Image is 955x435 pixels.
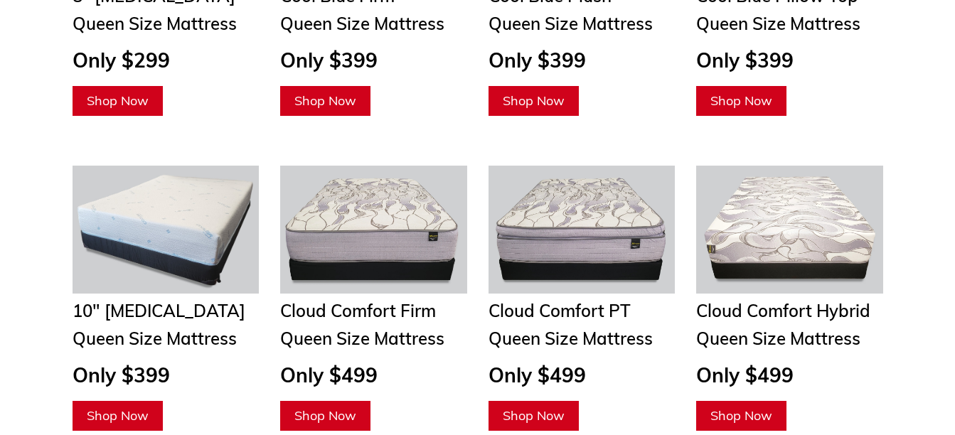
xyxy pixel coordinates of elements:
img: cloud comfort hybrid mattress [696,166,883,294]
span: Only $499 [696,362,794,387]
a: Shop Now [489,401,579,431]
span: Only $399 [489,48,586,72]
span: 10" [MEDICAL_DATA] [73,300,245,321]
span: Shop Now [294,407,356,424]
span: Queen Size Mattress [73,328,237,349]
a: Shop Now [696,86,786,116]
span: Shop Now [87,92,149,109]
span: Queen Size Mattress [696,13,860,34]
span: Queen Size Mattress [73,13,237,34]
span: Shop Now [503,92,565,109]
span: Queen Size Mattress [489,328,653,349]
span: Only $299 [73,48,170,72]
a: Shop Now [73,401,163,431]
span: Cloud Comfort Hybrid [696,300,870,321]
img: cloud-comfort-pillow-top-mattress [489,166,676,294]
span: Only $499 [280,362,378,387]
a: Shop Now [696,401,786,431]
a: Shop Now [73,86,163,116]
span: Only $399 [280,48,378,72]
span: Cloud Comfort Firm [280,300,436,321]
a: Shop Now [280,86,370,116]
span: Shop Now [87,407,149,424]
span: Only $399 [696,48,794,72]
span: Shop Now [710,92,772,109]
img: Twin Mattresses From $69 to $169 [73,166,260,294]
span: Only $399 [73,362,170,387]
span: Shop Now [710,407,772,424]
span: Only $499 [489,362,586,387]
a: Shop Now [489,86,579,116]
span: Queen Size Mattress [489,13,653,34]
span: Cloud Comfort PT [489,300,631,321]
img: cloud-comfort-firm-mattress [280,166,467,294]
span: Shop Now [294,92,356,109]
span: Shop Now [503,407,565,424]
span: Queen Size Mattress [696,328,860,349]
span: Queen Size Mattress [280,13,444,34]
span: Queen Size Mattress [280,328,444,349]
a: Shop Now [280,401,370,431]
